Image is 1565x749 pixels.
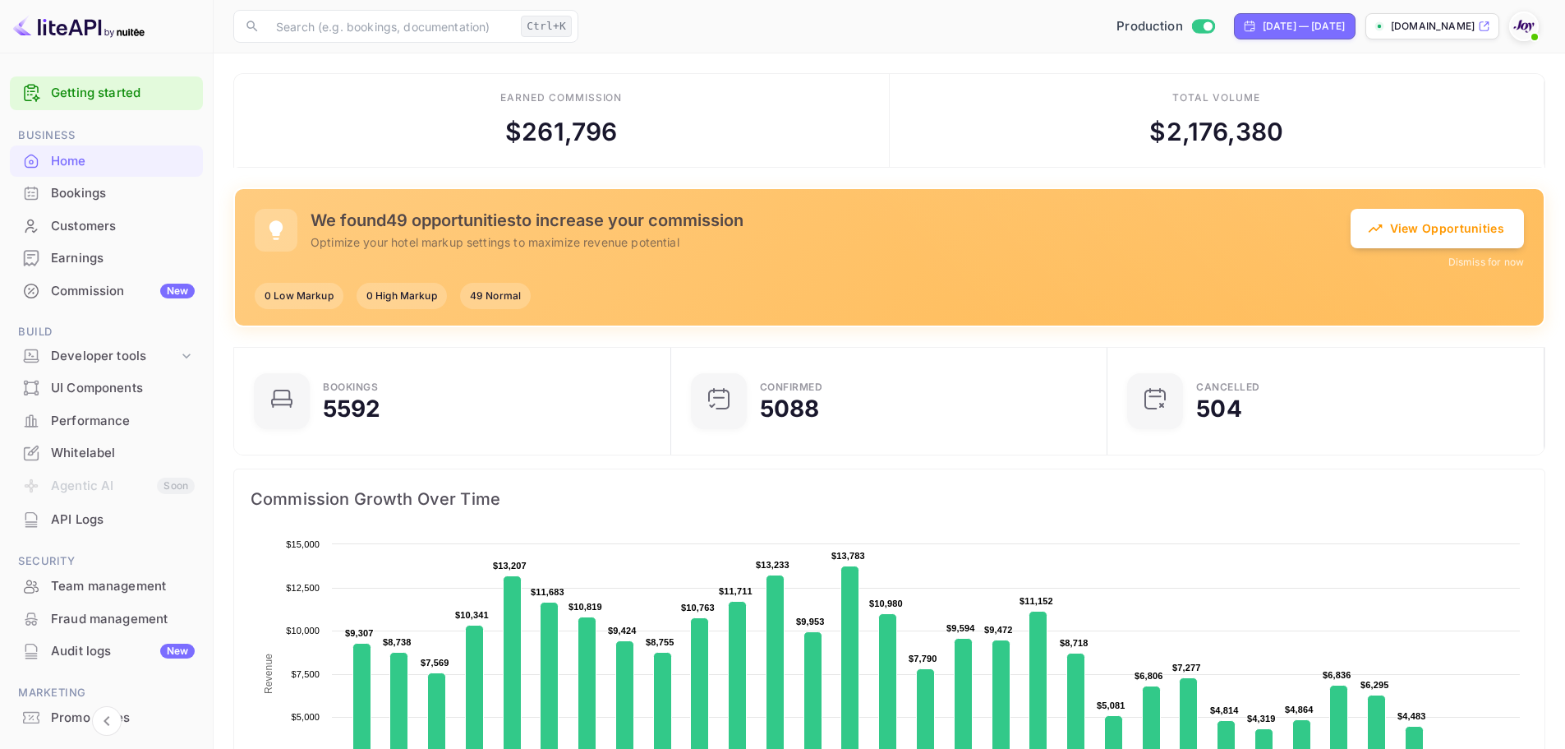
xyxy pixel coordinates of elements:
button: Dismiss for now [1448,255,1524,270]
text: $7,790 [909,654,937,663]
a: Earnings [10,243,203,273]
div: Developer tools [51,347,178,366]
div: Confirmed [760,382,823,392]
div: 5592 [323,397,381,420]
div: Earnings [10,243,203,275]
text: $10,980 [869,599,903,608]
text: $15,000 [286,539,320,549]
div: Commission [51,282,195,301]
a: Getting started [51,84,195,103]
a: API Logs [10,504,203,534]
a: Whitelabel [10,437,203,468]
text: $8,718 [1060,638,1089,648]
button: Collapse navigation [92,706,122,736]
div: $ 2,176,380 [1149,113,1283,150]
text: $9,472 [984,625,1013,635]
text: $4,814 [1210,705,1239,715]
span: 49 Normal [460,289,531,303]
div: Home [51,152,195,171]
a: CommissionNew [10,275,203,306]
div: CommissionNew [10,275,203,307]
a: Fraud management [10,603,203,634]
div: [DATE] — [DATE] [1263,19,1345,34]
div: New [160,284,195,298]
text: $13,783 [831,551,865,561]
div: Whitelabel [51,444,195,463]
text: $6,295 [1360,680,1389,690]
div: Earnings [51,249,195,268]
div: Getting started [10,76,203,110]
text: $11,711 [719,586,753,596]
div: Fraud management [51,610,195,629]
text: $10,763 [681,603,715,613]
text: $5,081 [1097,700,1125,710]
div: Customers [51,217,195,236]
div: Audit logsNew [10,636,203,668]
text: $7,277 [1172,663,1201,673]
span: Marketing [10,684,203,702]
div: Customers [10,210,203,243]
div: Developer tools [10,342,203,371]
div: Promo codes [10,702,203,734]
span: Production [1116,17,1183,36]
a: Audit logsNew [10,636,203,666]
text: $9,307 [345,628,374,638]
span: Security [10,553,203,571]
div: Total volume [1172,90,1260,105]
div: Fraud management [10,603,203,636]
div: Switch to Sandbox mode [1110,17,1221,36]
span: Commission Growth Over Time [251,486,1528,512]
div: Performance [51,412,195,431]
a: Promo codes [10,702,203,733]
p: Optimize your hotel markup settings to maximize revenue potential [311,233,1351,251]
div: API Logs [51,511,195,529]
div: API Logs [10,504,203,536]
span: Build [10,323,203,341]
div: Team management [10,571,203,603]
text: Revenue [263,654,274,694]
text: $12,500 [286,583,320,593]
text: $10,000 [286,626,320,636]
a: Bookings [10,178,203,208]
div: Team management [51,577,195,596]
text: $11,152 [1020,596,1053,606]
text: $8,755 [646,637,674,647]
div: Ctrl+K [521,16,572,37]
text: $4,483 [1397,711,1426,721]
div: Bookings [323,382,378,392]
text: $7,569 [421,658,449,668]
div: Bookings [10,178,203,210]
div: 504 [1196,397,1241,420]
a: Home [10,146,203,176]
p: [DOMAIN_NAME] [1391,19,1475,34]
div: Performance [10,405,203,437]
div: UI Components [51,379,195,398]
button: View Opportunities [1351,209,1524,248]
div: Audit logs [51,642,195,661]
div: 5088 [760,397,820,420]
text: $9,953 [796,617,825,626]
span: 0 High Markup [357,289,447,303]
div: Promo codes [51,709,195,728]
div: CANCELLED [1196,382,1260,392]
text: $7,500 [291,669,320,679]
div: Bookings [51,184,195,203]
span: 0 Low Markup [255,289,343,303]
a: Team management [10,571,203,601]
input: Search (e.g. bookings, documentation) [266,10,514,43]
text: $10,819 [568,602,602,612]
div: Home [10,146,203,178]
text: $9,424 [608,626,637,636]
text: $6,806 [1135,671,1163,681]
a: Customers [10,210,203,241]
text: $13,233 [756,560,789,570]
img: With Joy [1511,13,1537,39]
text: $9,594 [946,623,975,633]
div: Whitelabel [10,437,203,469]
a: UI Components [10,372,203,403]
text: $10,341 [455,610,489,620]
text: $6,836 [1323,670,1351,680]
text: $13,207 [493,561,527,571]
text: $8,738 [383,637,412,647]
div: UI Components [10,372,203,405]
